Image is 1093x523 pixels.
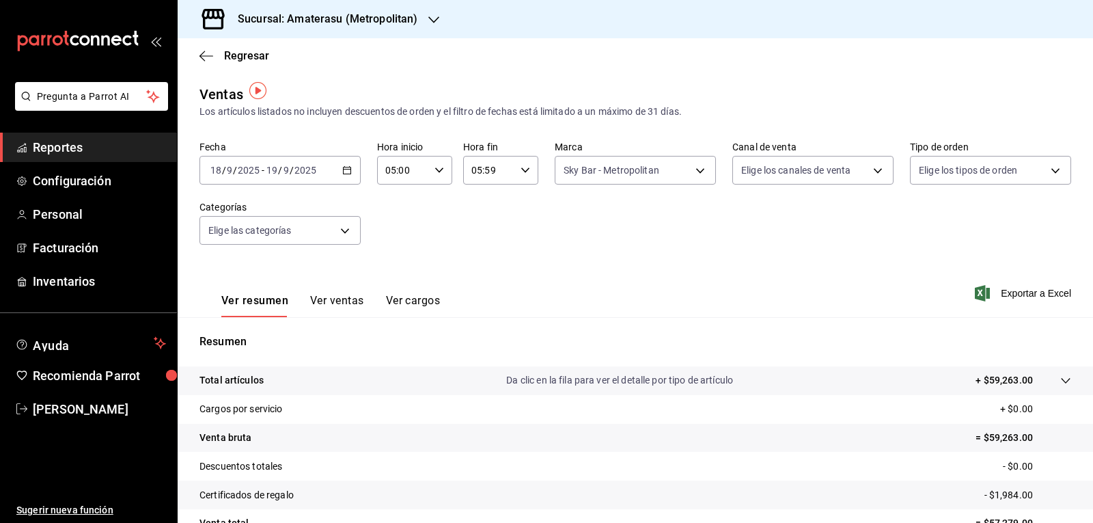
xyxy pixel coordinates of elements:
p: - $1,984.00 [984,488,1071,502]
p: Certificados de regalo [199,488,294,502]
a: Pregunta a Parrot AI [10,99,168,113]
p: - $0.00 [1003,459,1071,474]
label: Fecha [199,142,361,152]
p: Venta bruta [199,431,251,445]
input: -- [226,165,233,176]
img: Tooltip marker [249,82,266,99]
span: Sky Bar - Metropolitan [564,163,659,177]
span: Reportes [33,138,166,157]
input: ---- [294,165,317,176]
p: + $0.00 [1000,402,1071,416]
span: Configuración [33,172,166,190]
span: - [262,165,264,176]
button: open_drawer_menu [150,36,161,46]
span: Elige las categorías [208,224,292,237]
span: Elige los canales de venta [741,163,850,177]
span: Sugerir nueva función [16,503,166,518]
span: [PERSON_NAME] [33,400,166,418]
p: Descuentos totales [199,459,282,474]
div: Los artículos listados no incluyen descuentos de orden y el filtro de fechas está limitado a un m... [199,105,1071,119]
p: Da clic en la fila para ver el detalle por tipo de artículo [506,373,733,388]
span: Ayuda [33,335,148,351]
p: Resumen [199,334,1071,350]
p: + $59,263.00 [976,373,1033,388]
button: Pregunta a Parrot AI [15,82,168,111]
span: Facturación [33,239,166,257]
button: Regresar [199,49,269,62]
h3: Sucursal: Amaterasu (Metropolitan) [227,11,417,27]
label: Hora inicio [377,142,452,152]
input: ---- [237,165,260,176]
span: Elige los tipos de orden [919,163,1017,177]
button: Exportar a Excel [978,285,1071,301]
div: navigation tabs [221,294,440,317]
span: Personal [33,205,166,224]
button: Ver resumen [221,294,288,317]
input: -- [266,165,278,176]
span: Recomienda Parrot [33,366,166,385]
span: Inventarios [33,272,166,291]
div: Ventas [199,84,243,105]
span: / [222,165,226,176]
label: Tipo de orden [910,142,1071,152]
input: -- [283,165,290,176]
label: Categorías [199,202,361,212]
p: Cargos por servicio [199,402,283,416]
label: Marca [555,142,716,152]
span: / [290,165,294,176]
button: Ver cargos [386,294,441,317]
span: Pregunta a Parrot AI [37,90,147,104]
input: -- [210,165,222,176]
label: Canal de venta [732,142,894,152]
span: / [233,165,237,176]
p: = $59,263.00 [976,431,1071,445]
span: / [278,165,282,176]
p: Total artículos [199,373,264,388]
button: Ver ventas [310,294,364,317]
span: Regresar [224,49,269,62]
label: Hora fin [463,142,538,152]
